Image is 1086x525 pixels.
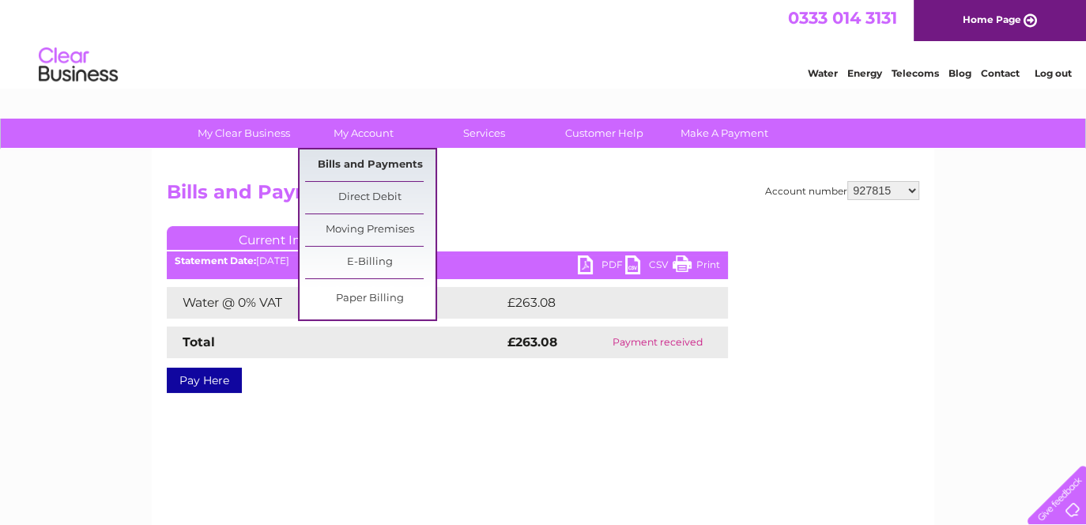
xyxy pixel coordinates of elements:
a: Make A Payment [659,119,790,148]
a: Moving Premises [305,214,436,246]
a: Contact [981,67,1020,79]
a: Print [673,255,720,278]
div: Account number [765,181,919,200]
strong: £263.08 [507,334,557,349]
a: Pay Here [167,368,242,393]
a: My Account [299,119,429,148]
a: My Clear Business [179,119,309,148]
a: 0333 014 3131 [788,8,897,28]
a: Water [808,67,838,79]
td: £263.08 [503,287,700,319]
a: E-Billing [305,247,436,278]
b: Statement Date: [175,255,256,266]
a: Bills and Payments [305,149,436,181]
a: Telecoms [892,67,939,79]
td: Water @ 0% VAT [167,287,503,319]
strong: Total [183,334,215,349]
a: Services [419,119,549,148]
a: Customer Help [539,119,669,148]
a: Direct Debit [305,182,436,213]
h2: Bills and Payments [167,181,919,211]
img: logo.png [38,41,119,89]
a: Blog [948,67,971,79]
a: Paper Billing [305,283,436,315]
a: Energy [847,67,882,79]
div: Clear Business is a trading name of Verastar Limited (registered in [GEOGRAPHIC_DATA] No. 3667643... [171,9,918,77]
a: PDF [578,255,625,278]
a: CSV [625,255,673,278]
a: Log out [1034,67,1071,79]
div: [DATE] [167,255,728,266]
td: Payment received [586,327,728,358]
a: Current Invoice [167,226,404,250]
